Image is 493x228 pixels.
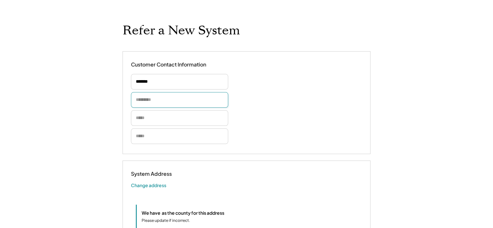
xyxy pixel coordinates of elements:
div: Please update if incorrect. [142,218,190,223]
div: We have as the county for this address [142,210,224,216]
button: Change address [131,182,166,188]
div: System Address [131,171,196,177]
div: Customer Contact Information [131,61,206,68]
h1: Refer a New System [123,23,240,38]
